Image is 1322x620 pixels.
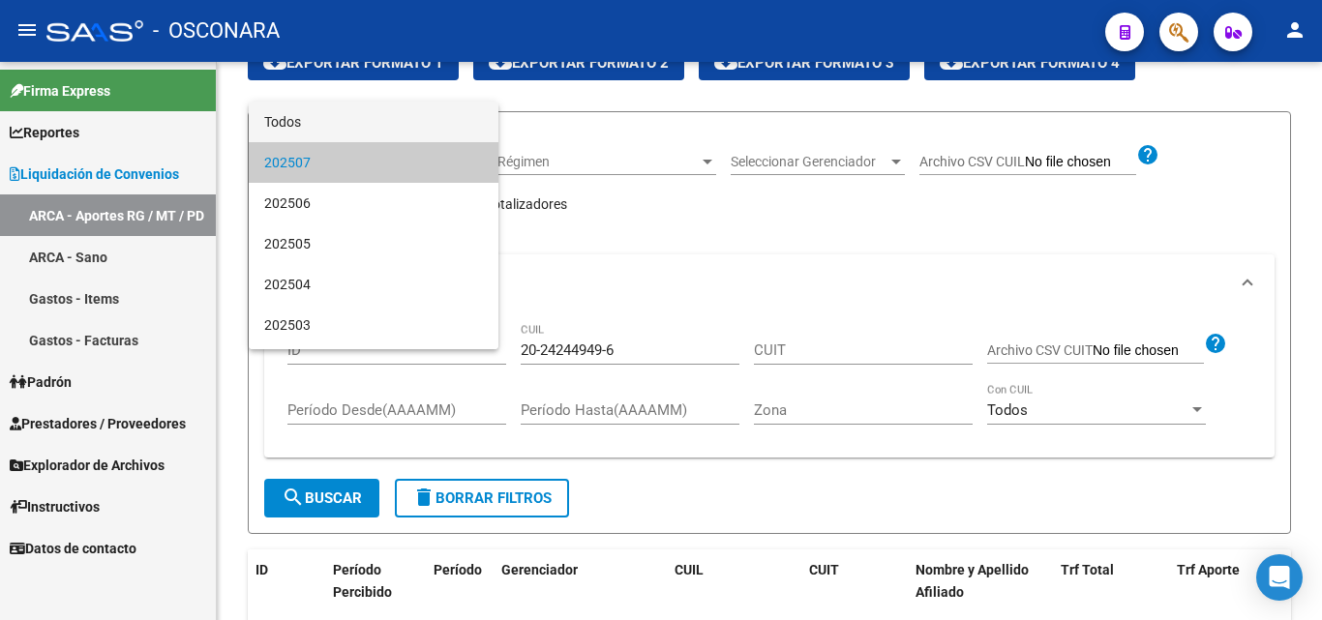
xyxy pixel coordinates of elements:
span: 202506 [264,183,483,223]
span: 202507 [264,142,483,183]
span: Todos [264,102,483,142]
span: 202504 [264,264,483,305]
span: 202502 [264,345,483,386]
span: 202503 [264,305,483,345]
span: 202505 [264,223,483,264]
div: Open Intercom Messenger [1256,554,1303,601]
